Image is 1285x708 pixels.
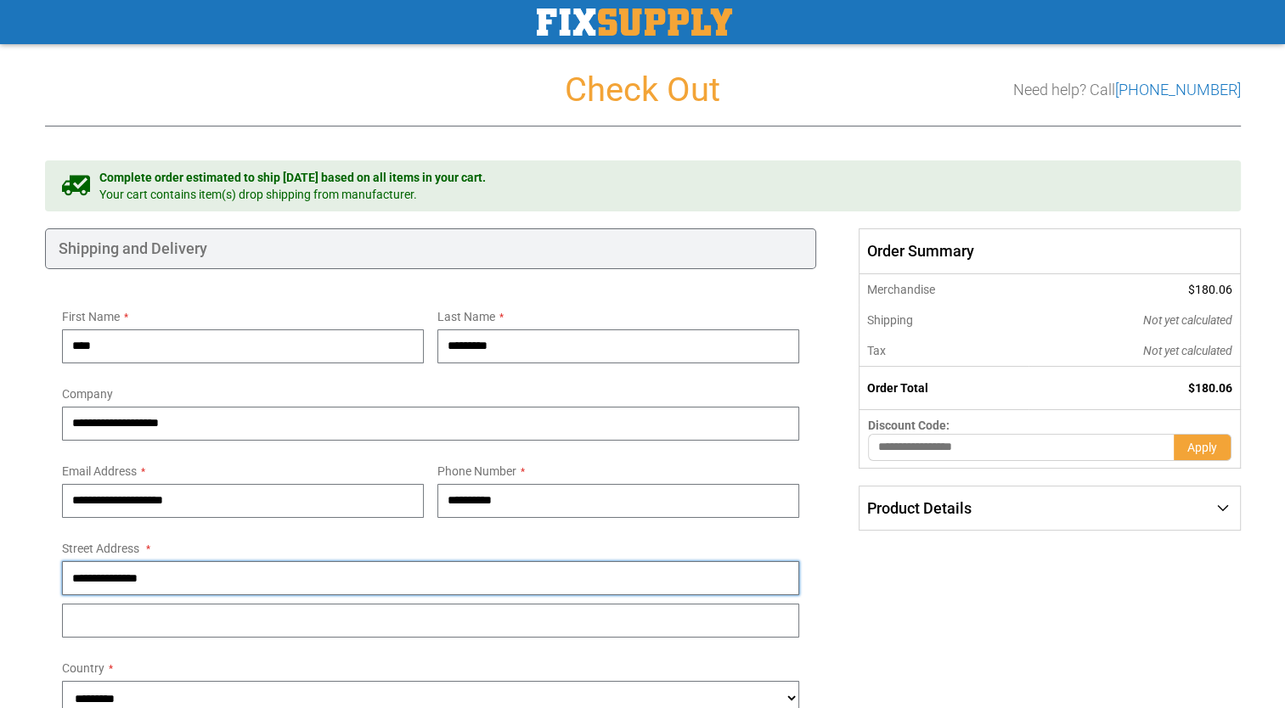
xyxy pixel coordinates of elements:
h3: Need help? Call [1013,81,1241,98]
h1: Check Out [45,71,1241,109]
span: $180.06 [1188,283,1232,296]
span: Discount Code: [868,419,950,432]
th: Merchandise [859,274,1029,305]
span: Complete order estimated to ship [DATE] based on all items in your cart. [99,169,486,186]
span: Company [62,387,113,401]
span: Order Summary [859,228,1240,274]
span: Product Details [867,499,972,517]
th: Tax [859,335,1029,367]
a: store logo [537,8,732,36]
span: Phone Number [437,464,516,478]
span: First Name [62,310,120,323]
span: Last Name [437,310,495,323]
span: Country [62,661,104,675]
a: [PHONE_NUMBER] [1115,81,1241,98]
span: $180.06 [1188,381,1232,395]
span: Shipping [867,313,913,327]
div: Shipping and Delivery [45,228,817,269]
button: Apply [1174,434,1231,461]
span: Email Address [62,464,137,478]
span: Not yet calculated [1143,344,1232,357]
img: Fix Industrial Supply [537,8,732,36]
span: Not yet calculated [1143,313,1232,327]
span: Your cart contains item(s) drop shipping from manufacturer. [99,186,486,203]
span: Street Address [62,542,139,555]
span: Apply [1187,441,1217,454]
strong: Order Total [867,381,928,395]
